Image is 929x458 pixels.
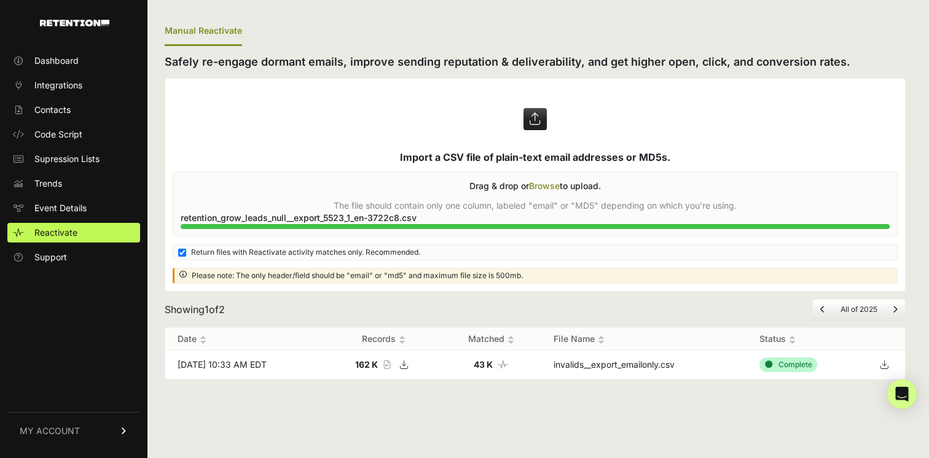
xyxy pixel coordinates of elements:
img: no_sort-eaf950dc5ab64cae54d48a5578032e96f70b2ecb7d747501f34c8f2db400fb66.gif [508,335,514,344]
h2: Safely re-engage dormant emails, improve sending reputation & deliverability, and get higher open... [165,53,906,71]
a: Dashboard [7,51,140,71]
i: Record count of the file [383,360,390,369]
th: Date [165,328,326,351]
span: MY ACCOUNT [20,425,80,437]
img: no_sort-eaf950dc5ab64cae54d48a5578032e96f70b2ecb7d747501f34c8f2db400fb66.gif [789,335,796,344]
a: MY ACCOUNT [7,412,140,449]
span: Return files with Reactivate activity matches only. Recommended. [191,247,420,257]
span: Event Details [34,202,87,214]
a: Supression Lists [7,149,140,169]
strong: 43 K [474,359,493,370]
span: Trends [34,177,62,190]
span: Supression Lists [34,153,100,165]
input: Return files with Reactivate activity matches only. Recommended. [178,249,186,257]
th: File Name [541,328,747,351]
img: no_sort-eaf950dc5ab64cae54d48a5578032e96f70b2ecb7d747501f34c8f2db400fb66.gif [399,335,406,344]
div: Open Intercom Messenger [887,379,917,409]
span: 2 [219,303,225,316]
a: Code Script [7,125,140,144]
a: Support [7,247,140,267]
th: Matched [441,328,541,351]
span: Support [34,251,67,263]
th: Status [747,328,863,351]
a: Next [893,305,898,314]
span: Reactivate [34,227,77,239]
span: Code Script [34,128,82,141]
strong: 162 K [355,359,378,370]
a: Previous [820,305,825,314]
span: 1 [205,303,209,316]
span: Contacts [34,104,71,116]
div: Complete [759,357,817,372]
img: no_sort-eaf950dc5ab64cae54d48a5578032e96f70b2ecb7d747501f34c8f2db400fb66.gif [598,335,605,344]
a: Integrations [7,76,140,95]
a: Contacts [7,100,140,120]
td: [DATE] 10:33 AM EDT [165,351,326,379]
a: Trends [7,174,140,193]
a: Event Details [7,198,140,218]
li: All of 2025 [833,305,885,314]
div: Showing of [165,302,225,317]
a: Reactivate [7,223,140,243]
img: Retention.com [40,20,109,26]
img: no_sort-eaf950dc5ab64cae54d48a5578032e96f70b2ecb7d747501f34c8f2db400fb66.gif [200,335,206,344]
th: Records [326,328,441,351]
span: Integrations [34,79,82,91]
nav: Page navigation [812,299,906,320]
i: Number of matched records [498,360,509,369]
div: Manual Reactivate [165,17,242,46]
td: invalids__export_emailonly.csv [541,351,747,379]
span: Dashboard [34,55,79,67]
